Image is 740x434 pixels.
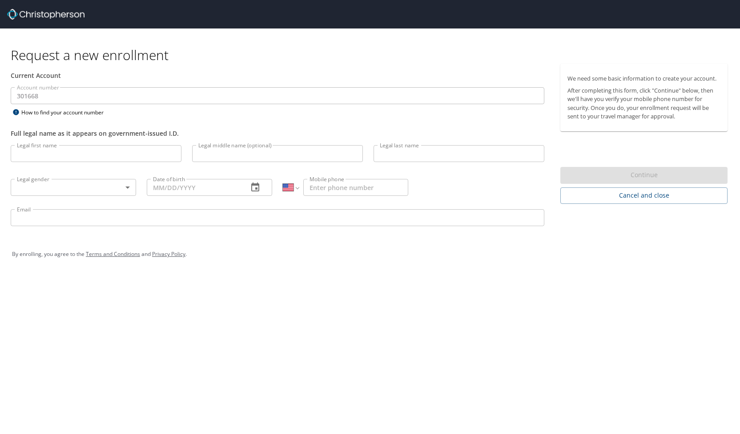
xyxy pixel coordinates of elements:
div: By enrolling, you agree to the and . [12,243,728,265]
input: Enter phone number [303,179,408,196]
span: Cancel and close [567,190,720,201]
div: Full legal name as it appears on government-issued I.D. [11,129,544,138]
button: Cancel and close [560,187,728,204]
div: ​ [11,179,136,196]
div: How to find your account number [11,107,122,118]
h1: Request a new enrollment [11,46,735,64]
a: Privacy Policy [152,250,185,258]
div: Current Account [11,71,544,80]
input: MM/DD/YYYY [147,179,241,196]
p: After completing this form, click "Continue" below, then we'll have you verify your mobile phone ... [567,86,720,121]
p: We need some basic information to create your account. [567,74,720,83]
a: Terms and Conditions [86,250,140,258]
img: cbt logo [7,9,84,20]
